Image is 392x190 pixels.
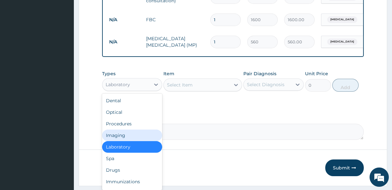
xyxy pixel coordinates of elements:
label: Unit Price [305,70,328,77]
div: Immunizations [102,176,162,187]
div: Imaging [102,130,162,141]
img: d_794563401_company_1708531726252_794563401 [12,32,26,48]
td: N/A [106,36,143,48]
div: Spa [102,153,162,164]
div: Laboratory [102,141,162,153]
div: Optical [102,106,162,118]
div: Dental [102,95,162,106]
div: Select Item [167,82,193,88]
span: [MEDICAL_DATA] [327,39,357,45]
textarea: Type your message and hit 'Enter' [3,124,122,146]
span: [MEDICAL_DATA] [327,16,357,23]
div: Minimize live chat window [105,3,121,19]
td: N/A [106,14,143,26]
div: Laboratory [106,81,130,88]
label: Comment [102,115,364,120]
div: Select Diagnosis [247,81,284,88]
td: FBC [143,13,207,26]
span: We're online! [37,55,89,120]
div: Chat with us now [33,36,108,44]
td: [MEDICAL_DATA] [MEDICAL_DATA] (MP) [143,32,207,51]
label: Types [102,71,116,77]
label: Item [163,70,174,77]
button: Submit [325,159,364,176]
div: Procedures [102,118,162,130]
button: Add [332,79,359,92]
label: Pair Diagnosis [243,70,276,77]
div: Drugs [102,164,162,176]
